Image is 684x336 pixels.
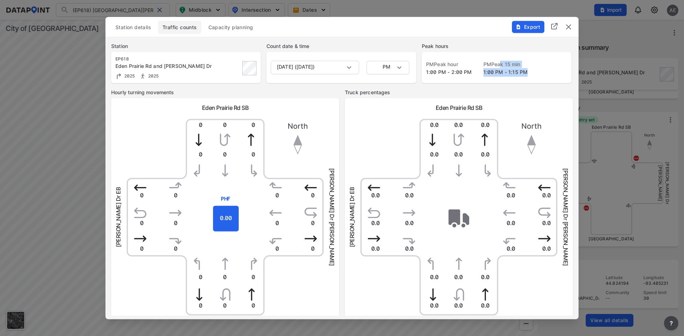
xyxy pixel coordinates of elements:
[564,22,573,31] button: delete
[345,89,573,96] label: Truck percentages
[111,20,573,34] div: basic tabs example
[668,319,674,327] span: ?
[426,60,472,68] label: PM Peak hour
[271,60,359,74] div: [DATE] ([DATE])
[512,21,544,33] button: Export
[146,73,159,79] span: 2025
[115,187,122,247] span: [PERSON_NAME] Dr EB
[111,89,339,96] label: Hourly turning movements
[436,104,482,111] span: Eden Prairie Rd SB
[139,73,146,80] img: Pedestrian count
[208,23,253,31] span: Capacity planning
[123,73,135,79] span: 2025
[111,42,261,49] label: Station
[664,316,678,330] button: more
[266,42,416,49] label: Count date & time
[426,69,472,75] span: 1:00 PM - 2:00 PM
[115,62,233,69] div: Eden Prairie Rd and Beverly Dr
[348,187,356,247] span: [PERSON_NAME] Dr EB
[367,60,409,74] div: PM
[562,168,569,266] span: [PERSON_NAME] Dr [PERSON_NAME]
[162,23,197,31] span: Traffic counts
[515,24,521,30] img: File%20-%20Download.70cf71cd.svg
[483,69,528,75] span: 1:00 PM - 1:15 PM
[422,42,571,49] label: Peak hours
[564,22,573,31] img: close.efbf2170.svg
[202,104,249,111] span: Eden Prairie Rd SB
[115,56,233,62] div: EP618
[516,23,540,30] span: Export
[115,73,123,80] img: Turning count
[550,22,559,31] img: full_screen.b7bf9a36.svg
[115,23,151,31] span: Station details
[328,168,336,266] span: [PERSON_NAME] Dr [PERSON_NAME]
[483,60,528,68] label: PM Peak 15 min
